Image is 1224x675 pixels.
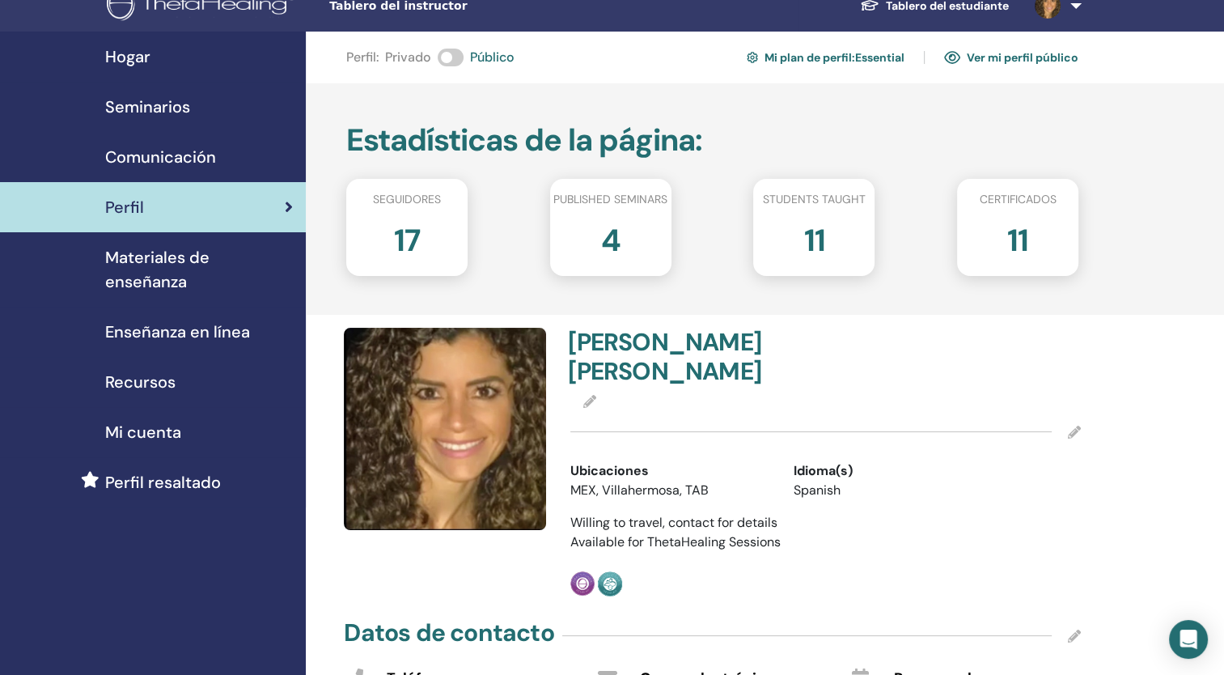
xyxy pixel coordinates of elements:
span: Students taught [763,191,866,208]
span: Available for ThetaHealing Sessions [570,533,781,550]
span: Seguidores [373,191,441,208]
img: eye.svg [944,50,960,65]
h4: Datos de contacto [344,618,553,647]
h2: 11 [803,214,824,260]
span: Perfil : [346,48,379,67]
h2: 17 [394,214,420,260]
h2: Estadísticas de la página : [346,122,1078,159]
h2: 11 [1007,214,1028,260]
a: Ver mi perfil público [944,45,1078,70]
span: Privado [385,48,431,67]
span: Ubicaciones [570,461,649,481]
span: Enseñanza en línea [105,320,250,344]
span: Seminarios [105,95,190,119]
span: Perfil resaltado [105,470,221,495]
a: Mi plan de perfil:Essential [747,45,904,70]
span: Published seminars [553,191,667,208]
span: Materiales de enseñanza [105,245,293,294]
h2: 4 [601,214,620,260]
span: Willing to travel, contact for details [570,514,777,531]
div: Idioma(s) [794,461,992,481]
span: Mi cuenta [105,420,181,444]
li: Spanish [794,481,992,500]
h4: [PERSON_NAME] [PERSON_NAME] [568,328,815,386]
span: Recursos [105,370,176,394]
img: default.jpg [344,328,546,530]
li: MEX, Villahermosa, TAB [570,481,769,500]
span: Público [470,48,515,67]
span: Hogar [105,45,150,69]
img: cog.svg [747,49,758,66]
span: Comunicación [105,145,216,169]
div: Open Intercom Messenger [1169,620,1208,659]
span: Perfil [105,195,144,219]
span: Certificados [979,191,1056,208]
